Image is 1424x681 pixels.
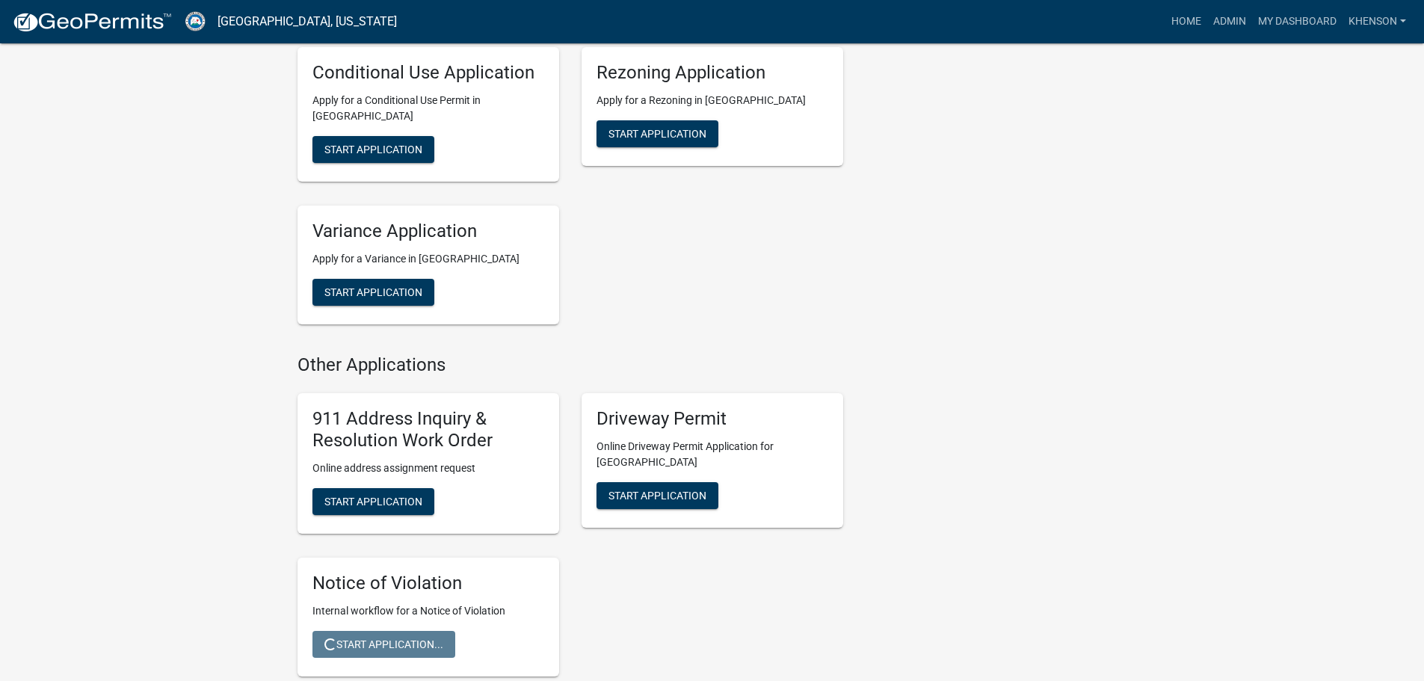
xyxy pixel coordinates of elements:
[597,439,828,470] p: Online Driveway Permit Application for [GEOGRAPHIC_DATA]
[312,279,434,306] button: Start Application
[312,631,455,658] button: Start Application...
[597,120,718,147] button: Start Application
[312,62,544,84] h5: Conditional Use Application
[298,354,843,376] h4: Other Applications
[1165,7,1207,36] a: Home
[608,490,706,502] span: Start Application
[1343,7,1412,36] a: khenson
[324,143,422,155] span: Start Application
[324,496,422,508] span: Start Application
[218,9,397,34] a: [GEOGRAPHIC_DATA], [US_STATE]
[312,408,544,452] h5: 911 Address Inquiry & Resolution Work Order
[597,482,718,509] button: Start Application
[1252,7,1343,36] a: My Dashboard
[312,460,544,476] p: Online address assignment request
[312,251,544,267] p: Apply for a Variance in [GEOGRAPHIC_DATA]
[608,127,706,139] span: Start Application
[1207,7,1252,36] a: Admin
[324,286,422,298] span: Start Application
[312,93,544,124] p: Apply for a Conditional Use Permit in [GEOGRAPHIC_DATA]
[312,221,544,242] h5: Variance Application
[312,603,544,619] p: Internal workflow for a Notice of Violation
[312,573,544,594] h5: Notice of Violation
[184,11,206,31] img: Gilmer County, Georgia
[312,488,434,515] button: Start Application
[597,62,828,84] h5: Rezoning Application
[324,638,443,650] span: Start Application...
[597,408,828,430] h5: Driveway Permit
[597,93,828,108] p: Apply for a Rezoning in [GEOGRAPHIC_DATA]
[312,136,434,163] button: Start Application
